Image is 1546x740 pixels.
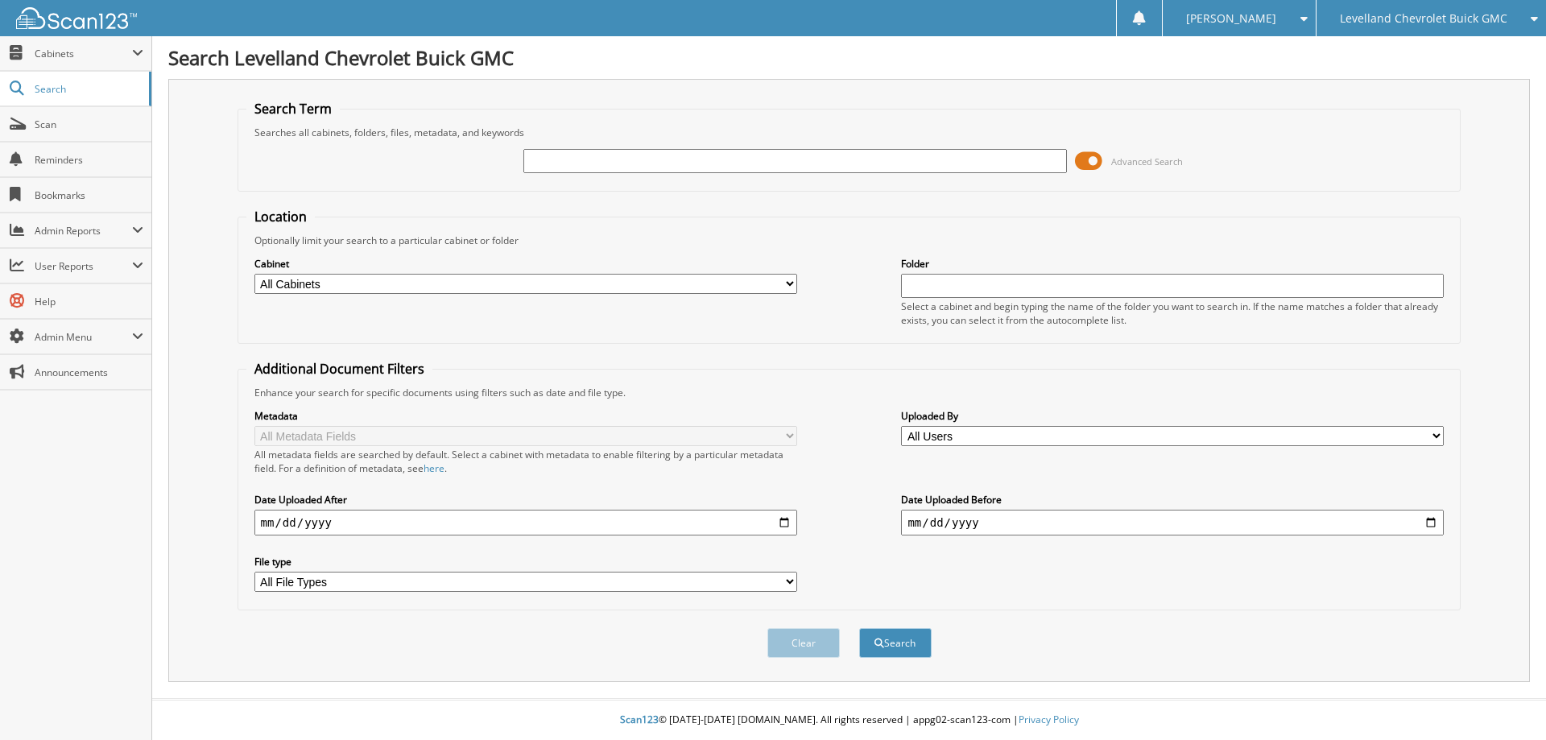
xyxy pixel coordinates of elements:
[35,153,143,167] span: Reminders
[246,360,432,378] legend: Additional Document Filters
[901,510,1444,535] input: end
[35,295,143,308] span: Help
[1019,713,1079,726] a: Privacy Policy
[246,386,1453,399] div: Enhance your search for specific documents using filters such as date and file type.
[1340,14,1507,23] span: Levelland Chevrolet Buick GMC
[35,47,132,60] span: Cabinets
[246,234,1453,247] div: Optionally limit your search to a particular cabinet or folder
[16,7,137,29] img: scan123-logo-white.svg
[35,330,132,344] span: Admin Menu
[35,188,143,202] span: Bookmarks
[1186,14,1276,23] span: [PERSON_NAME]
[35,82,141,96] span: Search
[901,300,1444,327] div: Select a cabinet and begin typing the name of the folder you want to search in. If the name match...
[254,409,797,423] label: Metadata
[424,461,444,475] a: here
[168,44,1530,71] h1: Search Levelland Chevrolet Buick GMC
[901,409,1444,423] label: Uploaded By
[254,493,797,506] label: Date Uploaded After
[246,100,340,118] legend: Search Term
[254,555,797,568] label: File type
[254,510,797,535] input: start
[246,126,1453,139] div: Searches all cabinets, folders, files, metadata, and keywords
[901,493,1444,506] label: Date Uploaded Before
[152,701,1546,740] div: © [DATE]-[DATE] [DOMAIN_NAME]. All rights reserved | appg02-scan123-com |
[254,448,797,475] div: All metadata fields are searched by default. Select a cabinet with metadata to enable filtering b...
[246,208,315,225] legend: Location
[35,118,143,131] span: Scan
[254,257,797,271] label: Cabinet
[35,224,132,238] span: Admin Reports
[35,259,132,273] span: User Reports
[35,366,143,379] span: Announcements
[859,628,932,658] button: Search
[1111,155,1183,167] span: Advanced Search
[901,257,1444,271] label: Folder
[620,713,659,726] span: Scan123
[767,628,840,658] button: Clear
